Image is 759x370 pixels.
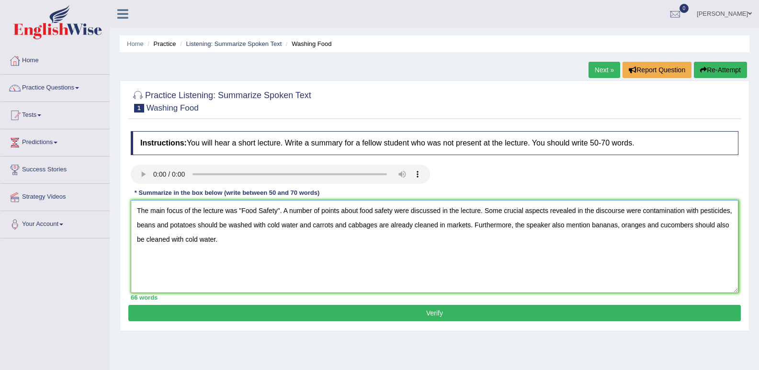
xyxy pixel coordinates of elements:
a: Strategy Videos [0,184,110,208]
a: Home [0,47,110,71]
span: 0 [680,4,689,13]
div: * Summarize in the box below (write between 50 and 70 words) [131,189,323,198]
button: Verify [128,305,741,321]
a: Practice Questions [0,75,110,99]
a: Home [127,40,144,47]
a: Success Stories [0,157,110,180]
a: Listening: Summarize Spoken Text [186,40,282,47]
b: Instructions: [140,139,187,147]
button: Report Question [623,62,691,78]
li: Washing Food [283,39,332,48]
a: Next » [589,62,620,78]
span: 1 [134,104,144,112]
button: Re-Attempt [694,62,747,78]
a: Tests [0,102,110,126]
div: 66 words [131,293,738,302]
li: Practice [145,39,176,48]
a: Predictions [0,129,110,153]
small: Washing Food [147,103,199,112]
h2: Practice Listening: Summarize Spoken Text [131,89,311,112]
a: Your Account [0,211,110,235]
h4: You will hear a short lecture. Write a summary for a fellow student who was not present at the le... [131,131,738,155]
